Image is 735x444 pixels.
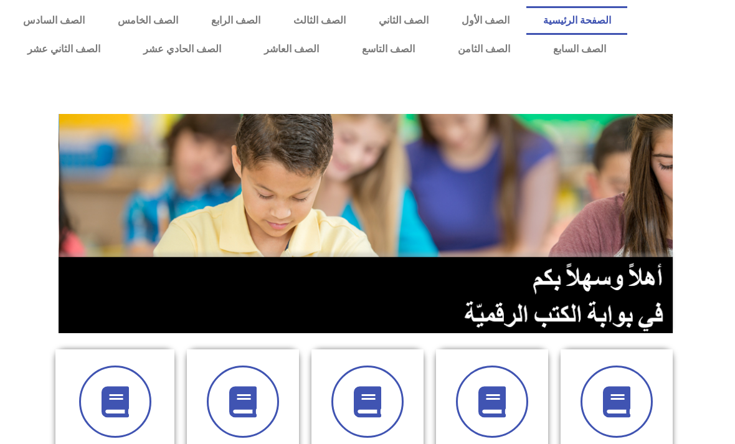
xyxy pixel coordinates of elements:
[101,6,194,35] a: الصف الخامس
[445,6,526,35] a: الصف الأول
[526,6,627,35] a: الصفحة الرئيسية
[277,6,362,35] a: الصف الثالث
[6,6,101,35] a: الصف السادس
[436,35,531,64] a: الصف الثامن
[531,35,627,64] a: الصف السابع
[122,35,243,64] a: الصف الحادي عشر
[6,35,122,64] a: الصف الثاني عشر
[243,35,341,64] a: الصف العاشر
[341,35,437,64] a: الصف التاسع
[363,6,445,35] a: الصف الثاني
[194,6,277,35] a: الصف الرابع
